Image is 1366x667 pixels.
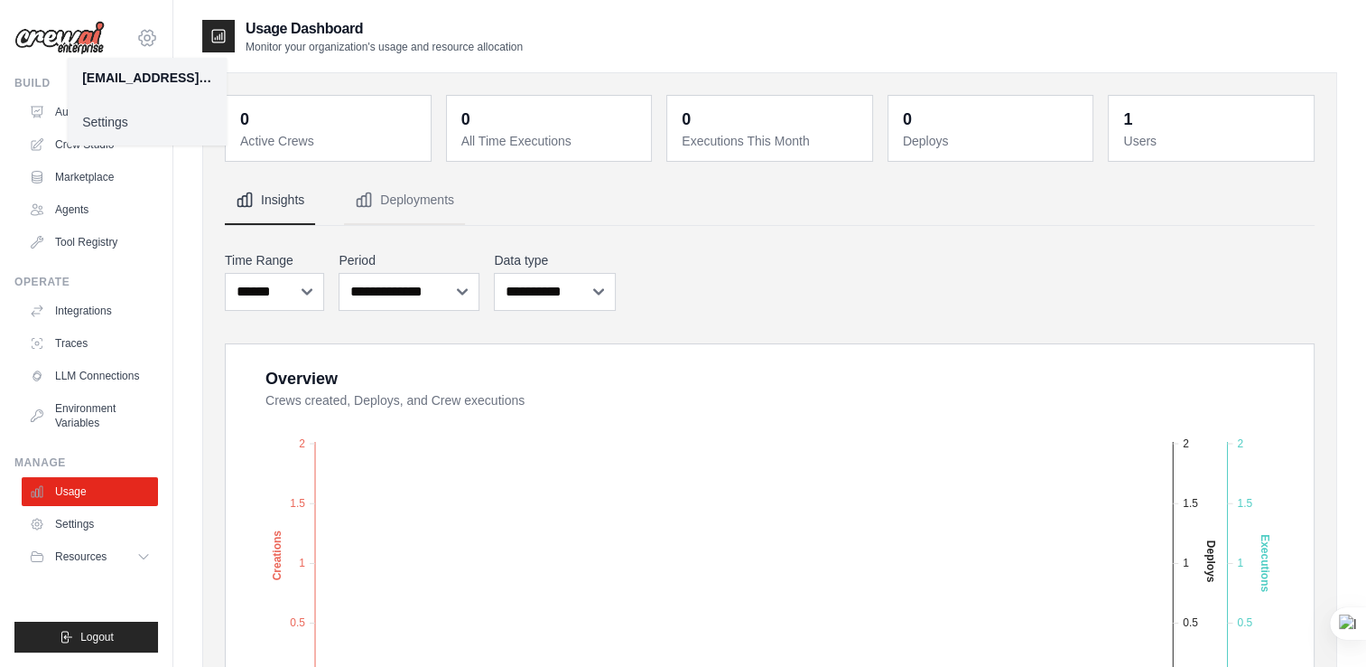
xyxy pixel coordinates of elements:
[1183,557,1189,569] tspan: 1
[55,550,107,564] span: Resources
[240,132,420,150] dt: Active Crews
[22,542,158,571] button: Resources
[22,329,158,358] a: Traces
[1237,557,1243,569] tspan: 1
[22,394,158,437] a: Environment Variables
[225,176,1315,225] nav: Tabs
[271,530,283,580] text: Creations
[265,366,338,391] div: Overview
[225,251,324,269] label: Time Range
[344,176,465,225] button: Deployments
[339,251,479,269] label: Period
[240,107,249,132] div: 0
[22,477,158,506] a: Usage
[14,21,105,55] img: Logo
[22,362,158,390] a: LLM Connections
[22,163,158,192] a: Marketplace
[22,296,158,325] a: Integrations
[265,391,1292,409] dt: Crews created, Deploys, and Crew executions
[299,437,305,449] tspan: 2
[22,98,158,127] a: Automations
[682,132,861,150] dt: Executions This Month
[903,107,912,132] div: 0
[290,496,305,509] tspan: 1.5
[1237,437,1243,449] tspan: 2
[14,456,158,470] div: Manage
[1183,616,1198,629] tspan: 0.5
[1123,107,1132,132] div: 1
[290,616,305,629] tspan: 0.5
[903,132,1083,150] dt: Deploys
[1183,437,1189,449] tspan: 2
[22,228,158,257] a: Tool Registry
[1123,132,1303,150] dt: Users
[22,510,158,539] a: Settings
[1183,496,1198,509] tspan: 1.5
[14,76,158,90] div: Build
[246,40,523,54] p: Monitor your organization's usage and resource allocation
[22,195,158,224] a: Agents
[1259,534,1271,592] text: Executions
[682,107,691,132] div: 0
[225,176,315,225] button: Insights
[461,107,470,132] div: 0
[1204,540,1217,582] text: Deploys
[246,18,523,40] h2: Usage Dashboard
[14,622,158,653] button: Logout
[1237,616,1252,629] tspan: 0.5
[22,130,158,159] a: Crew Studio
[299,557,305,569] tspan: 1
[1237,496,1252,509] tspan: 1.5
[14,275,158,289] div: Operate
[461,132,641,150] dt: All Time Executions
[82,69,212,87] div: [EMAIL_ADDRESS][DOMAIN_NAME]
[68,106,227,138] a: Settings
[494,251,615,269] label: Data type
[80,630,114,644] span: Logout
